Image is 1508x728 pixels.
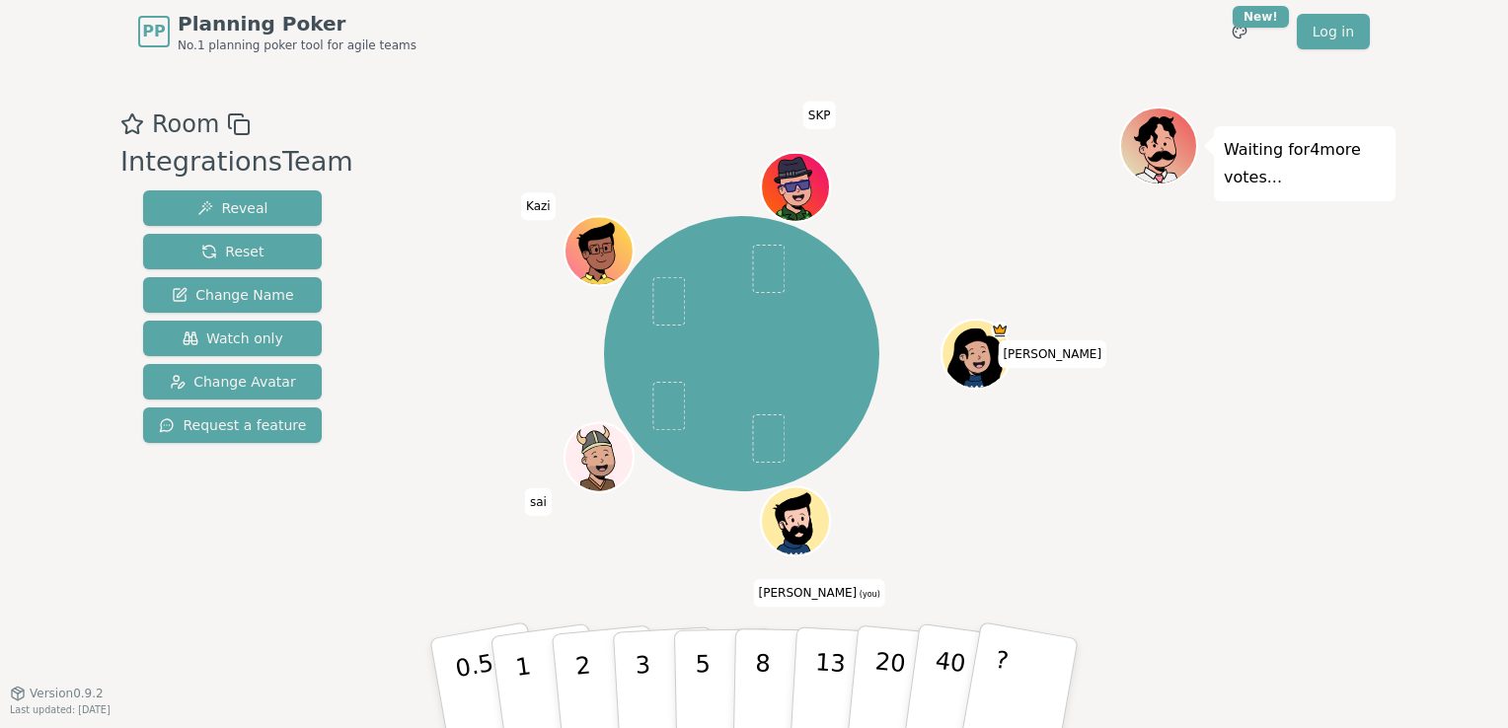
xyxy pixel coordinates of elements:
[152,107,219,142] span: Room
[992,322,1010,339] span: Kate is the host
[143,321,322,356] button: Watch only
[10,686,104,701] button: Version0.9.2
[857,590,880,599] span: (you)
[143,364,322,400] button: Change Avatar
[521,192,556,220] span: Click to change your name
[201,242,264,261] span: Reset
[120,142,353,182] div: IntegrationsTeam
[143,234,322,269] button: Reset
[803,101,836,128] span: Click to change your name
[1222,14,1257,49] button: New!
[159,415,306,435] span: Request a feature
[178,10,416,37] span: Planning Poker
[764,488,829,553] button: Click to change your avatar
[998,340,1106,368] span: Click to change your name
[143,407,322,443] button: Request a feature
[525,487,552,515] span: Click to change your name
[1297,14,1370,49] a: Log in
[183,328,283,348] span: Watch only
[143,190,322,226] button: Reveal
[30,686,104,701] span: Version 0.9.2
[138,10,416,53] a: PPPlanning PokerNo.1 planning poker tool for agile teams
[170,372,296,392] span: Change Avatar
[754,579,885,607] span: Click to change your name
[1233,6,1289,28] div: New!
[178,37,416,53] span: No.1 planning poker tool for agile teams
[197,198,267,218] span: Reveal
[10,704,111,715] span: Last updated: [DATE]
[143,277,322,313] button: Change Name
[120,107,144,142] button: Add as favourite
[1224,136,1386,191] p: Waiting for 4 more votes...
[142,20,165,43] span: PP
[172,285,293,305] span: Change Name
